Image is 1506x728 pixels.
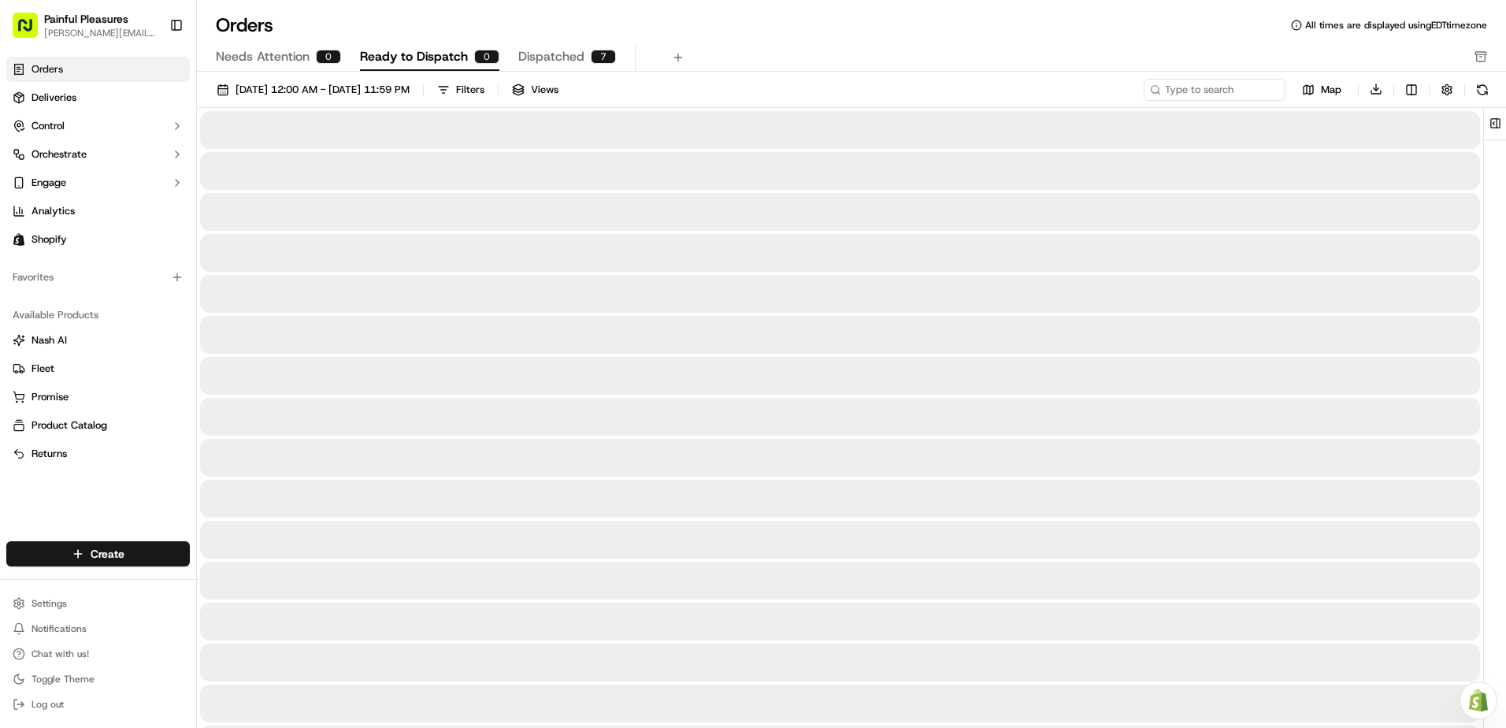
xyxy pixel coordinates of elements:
span: Nash AI [32,333,67,347]
span: Settings [32,597,67,610]
span: Pylon [157,267,191,279]
button: Create [6,541,190,566]
a: Deliveries [6,85,190,110]
input: Type to search [1144,79,1285,101]
button: Orchestrate [6,142,190,167]
button: Fleet [6,356,190,381]
button: Start new chat [268,155,287,174]
span: Orders [32,62,63,76]
button: Promise [6,384,190,410]
span: Needs Attention [216,47,310,66]
button: Map [1292,80,1352,99]
span: Log out [32,698,64,711]
img: 1736555255976-a54dd68f-1ca7-489b-9aae-adbdc363a1c4 [16,150,44,179]
span: Promise [32,390,69,404]
span: Chat with us! [32,648,89,660]
a: Analytics [6,199,190,224]
div: 📗 [16,230,28,243]
button: Settings [6,592,190,615]
span: Orchestrate [32,147,87,162]
div: 💻 [133,230,146,243]
p: Welcome 👋 [16,63,287,88]
span: Engage [32,176,66,190]
button: Log out [6,693,190,715]
input: Got a question? Start typing here... [41,102,284,118]
button: [DATE] 12:00 AM - [DATE] 11:59 PM [210,79,417,101]
div: Favorites [6,265,190,290]
button: Refresh [1471,79,1493,101]
a: Shopify [6,227,190,252]
div: Filters [456,83,484,97]
button: [PERSON_NAME][EMAIL_ADDRESS][PERSON_NAME][DOMAIN_NAME] [44,27,157,39]
div: Start new chat [54,150,258,166]
button: Chat with us! [6,643,190,665]
button: Painful Pleasures[PERSON_NAME][EMAIL_ADDRESS][PERSON_NAME][DOMAIN_NAME] [6,6,163,44]
img: Shopify logo [13,233,25,246]
div: 0 [474,50,499,64]
a: Product Catalog [13,418,184,433]
span: Fleet [32,362,54,376]
span: Deliveries [32,91,76,105]
span: All times are displayed using EDT timezone [1305,19,1487,32]
button: Control [6,113,190,139]
button: Product Catalog [6,413,190,438]
a: Promise [13,390,184,404]
span: Create [91,546,124,562]
button: Returns [6,441,190,466]
div: 7 [591,50,616,64]
span: Control [32,119,65,133]
button: Filters [430,79,491,101]
button: Toggle Theme [6,668,190,690]
button: Engage [6,170,190,195]
button: Notifications [6,618,190,640]
a: Returns [13,447,184,461]
a: Nash AI [13,333,184,347]
span: API Documentation [149,228,253,244]
button: Views [505,79,566,101]
button: Nash AI [6,328,190,353]
a: Orders [6,57,190,82]
span: [DATE] 12:00 AM - [DATE] 11:59 PM [236,83,410,97]
button: Painful Pleasures [44,11,128,27]
span: Product Catalog [32,418,107,433]
a: Powered byPylon [111,266,191,279]
span: Knowledge Base [32,228,121,244]
a: 💻API Documentation [127,222,259,251]
div: Available Products [6,303,190,328]
h1: Orders [216,13,273,38]
a: Fleet [13,362,184,376]
span: Returns [32,447,67,461]
span: Toggle Theme [32,673,95,685]
span: Views [531,83,558,97]
span: Shopify [32,232,67,247]
div: We're available if you need us! [54,166,199,179]
span: Notifications [32,622,87,635]
span: Dispatched [518,47,584,66]
img: Nash [16,16,47,47]
div: 0 [316,50,341,64]
span: Ready to Dispatch [360,47,468,66]
span: Analytics [32,204,75,218]
a: 📗Knowledge Base [9,222,127,251]
span: Map [1321,83,1341,97]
